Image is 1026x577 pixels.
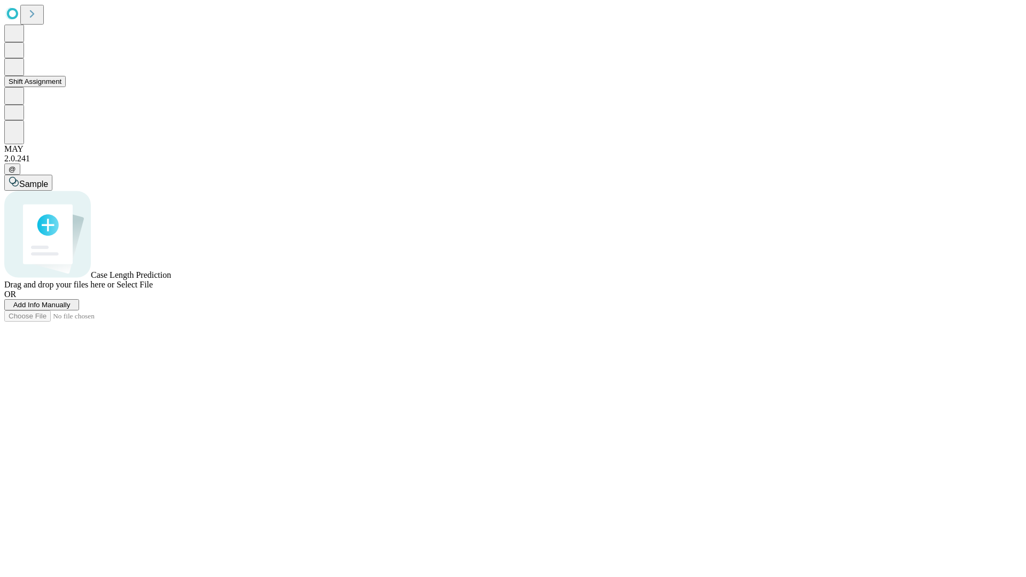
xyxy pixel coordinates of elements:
[19,180,48,189] span: Sample
[4,175,52,191] button: Sample
[4,280,114,289] span: Drag and drop your files here or
[91,270,171,279] span: Case Length Prediction
[4,76,66,87] button: Shift Assignment
[116,280,153,289] span: Select File
[13,301,71,309] span: Add Info Manually
[4,163,20,175] button: @
[4,299,79,310] button: Add Info Manually
[9,165,16,173] span: @
[4,154,1022,163] div: 2.0.241
[4,290,16,299] span: OR
[4,144,1022,154] div: MAY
